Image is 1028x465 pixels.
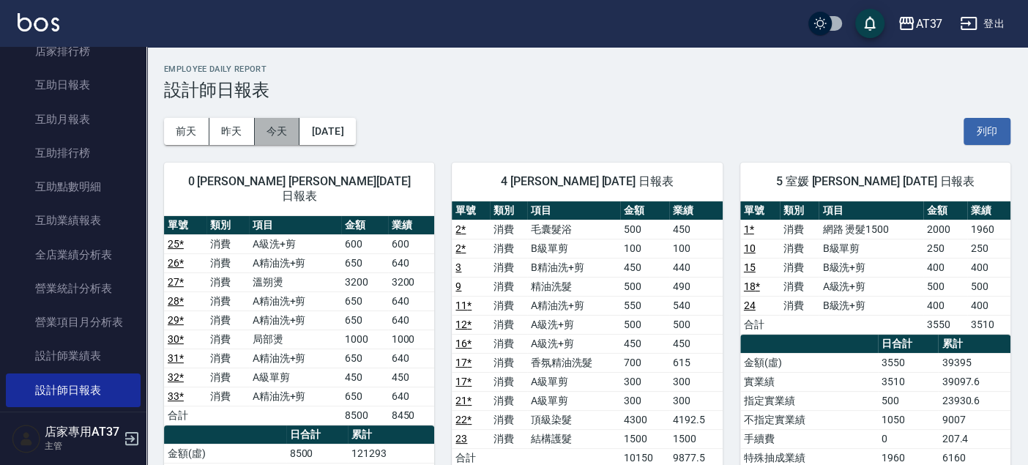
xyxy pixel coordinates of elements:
td: A精油洗+剪 [249,387,341,406]
td: 250 [923,239,966,258]
td: 精油洗髮 [527,277,620,296]
td: 650 [341,349,388,368]
td: B精油洗+剪 [527,258,620,277]
td: 300 [620,372,669,391]
td: 600 [341,234,388,253]
td: A級單剪 [527,372,620,391]
td: 4300 [620,410,669,429]
a: 3 [455,261,461,273]
td: 400 [923,258,966,277]
td: B級洗+剪 [819,258,923,277]
button: save [855,9,884,38]
td: 8450 [388,406,435,425]
th: 日合計 [878,335,939,354]
td: 450 [341,368,388,387]
td: A精油洗+剪 [249,253,341,272]
td: 不指定實業績 [740,410,878,429]
td: 消費 [490,277,527,296]
td: 金額(虛) [740,353,878,372]
td: 消費 [206,387,249,406]
img: Person [12,424,41,453]
td: A級洗+剪 [819,277,923,296]
td: 消費 [206,253,249,272]
th: 業績 [388,216,435,235]
a: 互助日報表 [6,68,141,102]
td: 消費 [780,258,819,277]
th: 單號 [164,216,206,235]
td: 440 [669,258,723,277]
td: 500 [878,391,939,410]
td: 650 [341,253,388,272]
td: 消費 [780,239,819,258]
td: 450 [388,368,435,387]
th: 項目 [527,201,620,220]
td: 1960 [967,220,1010,239]
td: B級洗+剪 [819,296,923,315]
a: 營業項目月分析表 [6,305,141,339]
th: 累計 [348,425,434,444]
td: 消費 [490,334,527,353]
td: 23930.6 [938,391,1010,410]
td: 650 [341,291,388,310]
td: 香氛精油洗髮 [527,353,620,372]
td: 消費 [780,277,819,296]
td: 500 [669,315,723,334]
td: 600 [388,234,435,253]
td: 8500 [286,444,349,463]
table: a dense table [740,201,1010,335]
a: 全店業績分析表 [6,238,141,272]
td: 局部燙 [249,330,341,349]
td: 消費 [490,391,527,410]
a: 15 [744,261,756,273]
span: 5 室媛 [PERSON_NAME] [DATE] 日報表 [758,174,993,189]
td: 合計 [164,406,206,425]
td: 消費 [206,234,249,253]
th: 類別 [490,201,527,220]
td: 100 [620,239,669,258]
td: 頂級染髮 [527,410,620,429]
button: [DATE] [299,118,355,145]
td: A精油洗+剪 [249,310,341,330]
th: 金額 [341,216,388,235]
td: 500 [923,277,966,296]
td: 450 [669,220,723,239]
a: 互助點數明細 [6,170,141,204]
td: 3550 [923,315,966,334]
th: 業績 [669,201,723,220]
a: 店家排行榜 [6,34,141,68]
td: 3510 [878,372,939,391]
td: 消費 [206,272,249,291]
th: 單號 [740,201,780,220]
td: 1050 [878,410,939,429]
td: A級洗+剪 [527,315,620,334]
td: 手續費 [740,429,878,448]
td: 消費 [490,296,527,315]
td: 640 [388,310,435,330]
td: 1000 [341,330,388,349]
a: 9 [455,280,461,292]
td: 毛囊髮浴 [527,220,620,239]
td: 消費 [490,353,527,372]
td: 網路 燙髮1500 [819,220,923,239]
td: 消費 [490,258,527,277]
th: 金額 [923,201,966,220]
td: 39097.6 [938,372,1010,391]
th: 項目 [249,216,341,235]
td: 39395 [938,353,1010,372]
td: 消費 [206,368,249,387]
th: 類別 [206,216,249,235]
h3: 設計師日報表 [164,80,1010,100]
td: B級單剪 [819,239,923,258]
td: 9007 [938,410,1010,429]
td: 消費 [206,310,249,330]
h2: Employee Daily Report [164,64,1010,74]
td: 500 [967,277,1010,296]
button: 列印 [964,118,1010,145]
td: 8500 [341,406,388,425]
a: 互助排行榜 [6,136,141,170]
button: AT37 [892,9,948,39]
td: 1500 [620,429,669,448]
td: 400 [923,296,966,315]
td: 450 [669,334,723,353]
td: 實業績 [740,372,878,391]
